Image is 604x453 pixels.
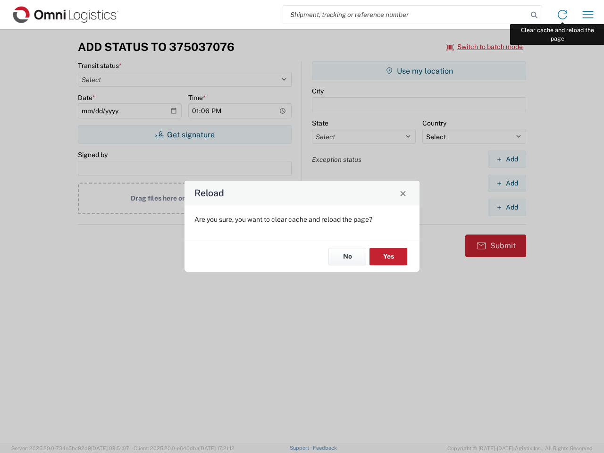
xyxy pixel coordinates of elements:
button: No [328,248,366,265]
h4: Reload [194,186,224,200]
button: Close [396,186,410,200]
p: Are you sure, you want to clear cache and reload the page? [194,215,410,224]
button: Yes [369,248,407,265]
input: Shipment, tracking or reference number [283,6,528,24]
